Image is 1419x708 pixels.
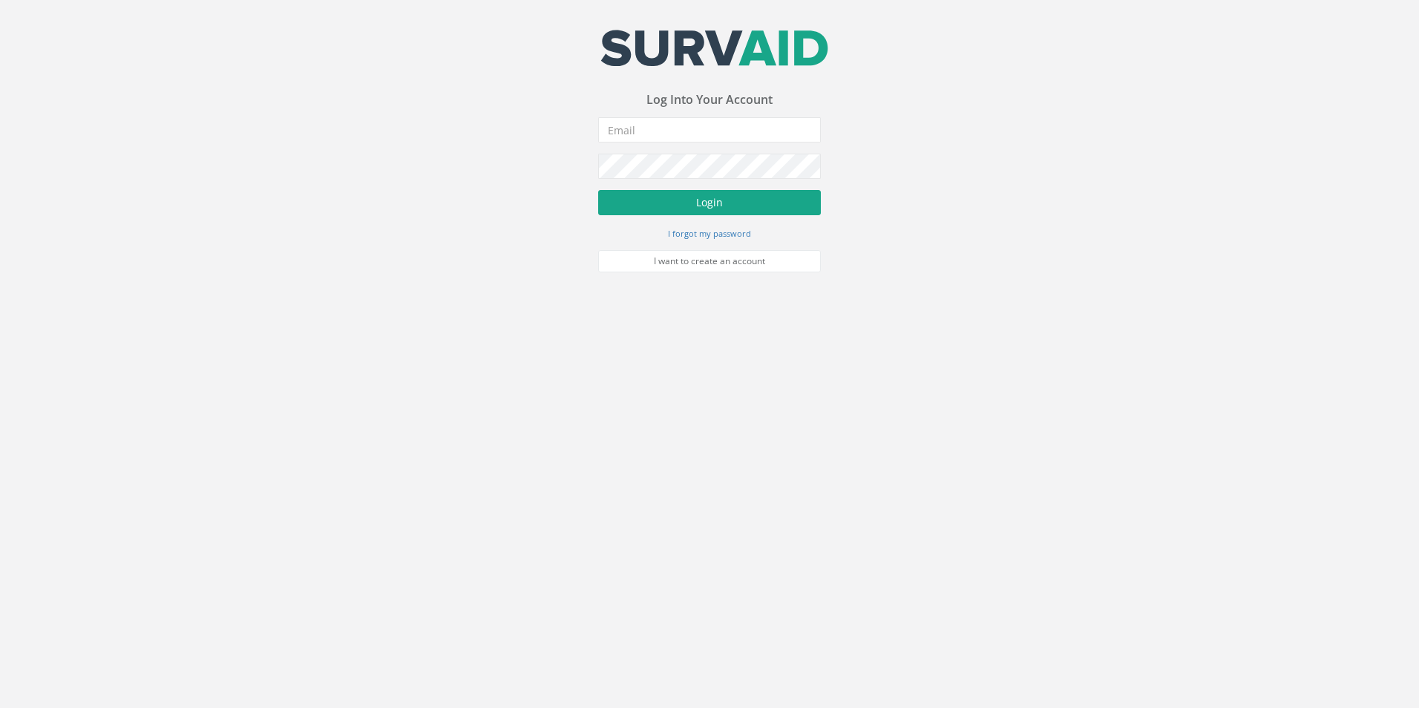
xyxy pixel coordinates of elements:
h3: Log Into Your Account [598,94,821,107]
input: Email [598,117,821,142]
a: I want to create an account [598,250,821,272]
a: I forgot my password [668,226,751,240]
small: I forgot my password [668,228,751,239]
button: Login [598,190,821,215]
